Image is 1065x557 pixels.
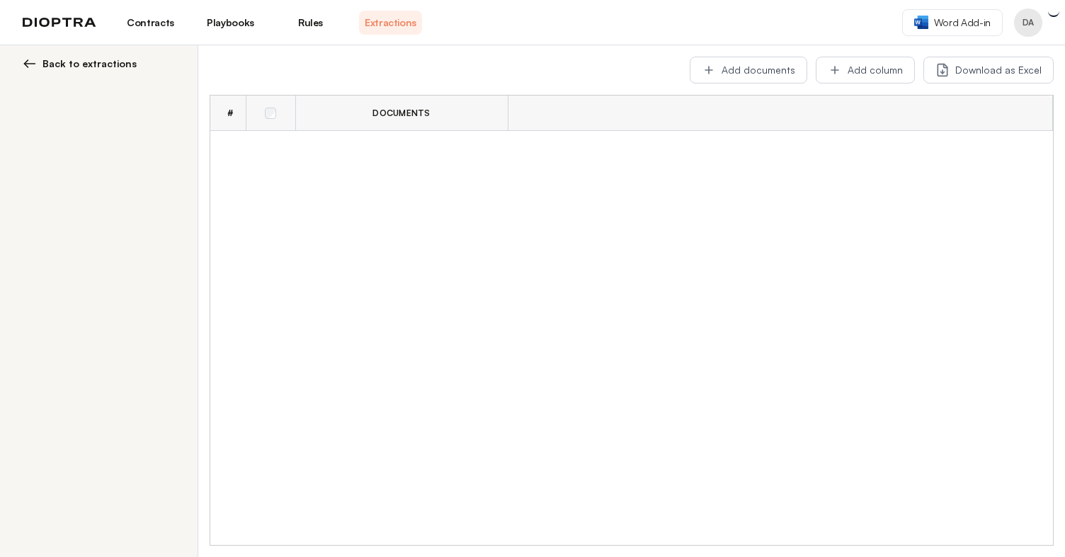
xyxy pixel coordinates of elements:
[914,16,928,29] img: word
[816,57,915,84] button: Add column
[359,11,422,35] a: Extractions
[923,57,1054,84] button: Download as Excel
[279,11,342,35] a: Rules
[23,57,181,71] button: Back to extractions
[902,9,1003,36] a: Word Add-in
[295,96,508,131] th: Documents
[210,96,246,131] th: #
[23,18,96,28] img: logo
[690,57,807,84] button: Add documents
[1014,8,1042,37] button: Profile menu
[23,57,37,71] img: left arrow
[199,11,262,35] a: Playbooks
[42,57,137,71] span: Back to extractions
[119,11,182,35] a: Contracts
[934,16,991,30] span: Word Add-in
